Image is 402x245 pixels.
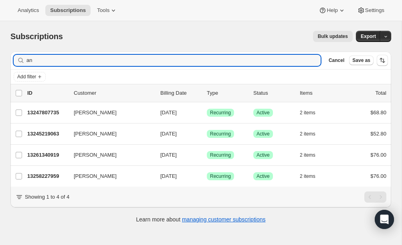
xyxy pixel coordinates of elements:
span: Recurring [210,152,231,158]
span: Active [257,152,270,158]
a: managing customer subscriptions [182,216,266,223]
p: 13247807735 [27,109,67,117]
span: [PERSON_NAME] [74,151,117,159]
button: 2 items [300,149,324,161]
button: Tools [92,5,122,16]
span: [PERSON_NAME] [74,172,117,180]
button: 2 items [300,107,324,118]
div: 13245219063[PERSON_NAME][DATE]SuccessRecurringSuccessActive2 items$52.80 [27,128,386,139]
span: $76.00 [370,173,386,179]
span: Recurring [210,110,231,116]
span: Analytics [18,7,39,14]
span: Tools [97,7,109,14]
span: 2 items [300,110,315,116]
p: ID [27,89,67,97]
span: Help [327,7,337,14]
div: Items [300,89,340,97]
p: Showing 1 to 4 of 4 [25,193,69,201]
div: 13258227959[PERSON_NAME][DATE]SuccessRecurringSuccessActive2 items$76.00 [27,171,386,182]
p: Learn more about [136,215,266,223]
span: Save as [352,57,370,64]
input: Filter subscribers [26,55,321,66]
span: Bulk updates [318,33,348,40]
span: [DATE] [160,173,177,179]
span: $68.80 [370,110,386,116]
button: Analytics [13,5,44,16]
button: Sort the results [377,55,388,66]
p: 13261340919 [27,151,67,159]
p: Total [376,89,386,97]
span: Settings [365,7,384,14]
span: [PERSON_NAME] [74,130,117,138]
button: 2 items [300,171,324,182]
span: Cancel [329,57,344,64]
span: 2 items [300,131,315,137]
div: Open Intercom Messenger [375,210,394,229]
span: Export [361,33,376,40]
span: [PERSON_NAME] [74,109,117,117]
span: [DATE] [160,110,177,116]
span: Recurring [210,131,231,137]
button: Export [356,31,381,42]
p: Status [253,89,293,97]
button: Cancel [325,56,347,65]
span: Subscriptions [50,7,86,14]
div: 13247807735[PERSON_NAME][DATE]SuccessRecurringSuccessActive2 items$68.80 [27,107,386,118]
button: Save as [349,56,374,65]
span: $76.00 [370,152,386,158]
span: 2 items [300,152,315,158]
button: Help [314,5,350,16]
button: [PERSON_NAME] [69,127,149,140]
span: [DATE] [160,152,177,158]
span: Recurring [210,173,231,179]
p: Customer [74,89,154,97]
span: Active [257,173,270,179]
span: Active [257,131,270,137]
div: 13261340919[PERSON_NAME][DATE]SuccessRecurringSuccessActive2 items$76.00 [27,149,386,161]
button: 2 items [300,128,324,139]
span: 2 items [300,173,315,179]
div: IDCustomerBilling DateTypeStatusItemsTotal [27,89,386,97]
span: Subscriptions [10,32,63,41]
div: Type [207,89,247,97]
button: Add filter [14,72,46,82]
span: Active [257,110,270,116]
button: [PERSON_NAME] [69,149,149,161]
button: [PERSON_NAME] [69,106,149,119]
span: [DATE] [160,131,177,137]
button: Bulk updates [313,31,353,42]
button: Subscriptions [45,5,91,16]
span: $52.80 [370,131,386,137]
button: [PERSON_NAME] [69,170,149,183]
span: Add filter [17,74,36,80]
nav: Pagination [364,191,386,203]
p: Billing Date [160,89,200,97]
button: Settings [352,5,389,16]
p: 13258227959 [27,172,67,180]
p: 13245219063 [27,130,67,138]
